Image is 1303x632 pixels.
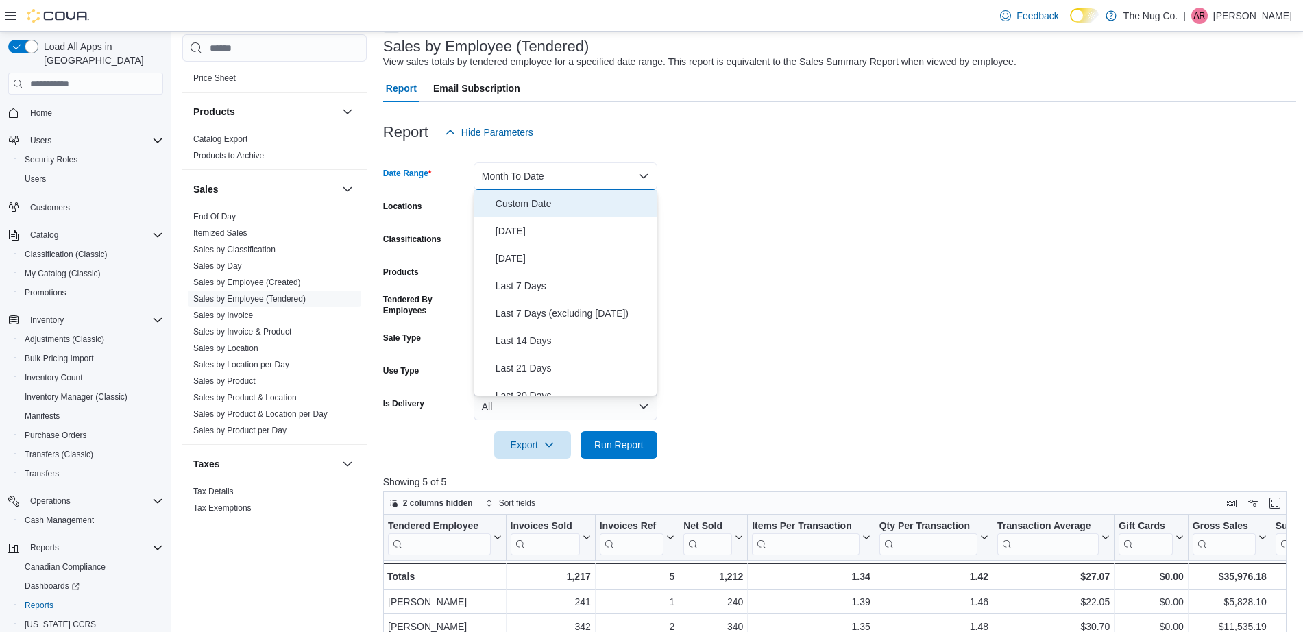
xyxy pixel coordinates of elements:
[752,520,860,533] div: Items Per Transaction
[14,150,169,169] button: Security Roles
[25,353,94,364] span: Bulk Pricing Import
[403,498,473,509] span: 2 columns hidden
[193,244,276,255] span: Sales by Classification
[600,520,663,533] div: Invoices Ref
[19,465,64,482] a: Transfers
[25,539,64,556] button: Reports
[14,245,169,264] button: Classification (Classic)
[19,512,99,528] a: Cash Management
[997,568,1110,585] div: $27.07
[193,343,258,353] a: Sales by Location
[193,228,247,238] a: Itemized Sales
[3,538,169,557] button: Reports
[14,426,169,445] button: Purchase Orders
[383,294,468,316] label: Tendered By Employees
[193,409,328,419] a: Sales by Product & Location per Day
[496,223,652,239] span: [DATE]
[193,134,247,144] a: Catalog Export
[19,389,163,405] span: Inventory Manager (Classic)
[19,350,163,367] span: Bulk Pricing Import
[14,368,169,387] button: Inventory Count
[1016,9,1058,23] span: Feedback
[480,495,541,511] button: Sort fields
[14,511,169,530] button: Cash Management
[474,190,657,396] div: Select listbox
[193,311,253,320] a: Sales by Invoice
[339,456,356,472] button: Taxes
[383,168,432,179] label: Date Range
[510,520,579,555] div: Invoices Sold
[19,446,99,463] a: Transfers (Classic)
[193,343,258,354] span: Sales by Location
[1267,495,1283,511] button: Enter fullscreen
[193,105,337,119] button: Products
[600,520,674,555] button: Invoices Ref
[600,594,674,610] div: 1
[1119,594,1184,610] div: $0.00
[752,594,870,610] div: 1.39
[25,173,46,184] span: Users
[496,278,652,294] span: Last 7 Days
[496,305,652,321] span: Last 7 Days (excluding [DATE])
[193,277,301,288] span: Sales by Employee (Created)
[683,520,732,555] div: Net Sold
[3,311,169,330] button: Inventory
[193,503,252,513] a: Tax Exemptions
[383,365,419,376] label: Use Type
[997,594,1110,610] div: $22.05
[19,597,163,613] span: Reports
[19,369,163,386] span: Inventory Count
[387,568,502,585] div: Totals
[1194,8,1206,24] span: AR
[182,483,367,522] div: Taxes
[25,430,87,441] span: Purchase Orders
[879,520,977,555] div: Qty Per Transaction
[25,600,53,611] span: Reports
[193,150,264,161] span: Products to Archive
[594,438,644,452] span: Run Report
[14,387,169,406] button: Inventory Manager (Classic)
[19,389,133,405] a: Inventory Manager (Classic)
[25,561,106,572] span: Canadian Compliance
[383,267,419,278] label: Products
[383,234,441,245] label: Classifications
[879,568,988,585] div: 1.42
[193,360,289,369] a: Sales by Location per Day
[25,449,93,460] span: Transfers (Classic)
[193,392,297,403] span: Sales by Product & Location
[383,124,428,141] h3: Report
[19,284,72,301] a: Promotions
[193,326,291,337] span: Sales by Invoice & Product
[339,104,356,120] button: Products
[25,227,163,243] span: Catalog
[25,391,127,402] span: Inventory Manager (Classic)
[19,408,163,424] span: Manifests
[14,264,169,283] button: My Catalog (Classic)
[1193,520,1256,555] div: Gross Sales
[193,212,236,221] a: End Of Day
[383,398,424,409] label: Is Delivery
[19,578,163,594] span: Dashboards
[683,594,743,610] div: 240
[3,226,169,245] button: Catalog
[193,73,236,83] a: Price Sheet
[461,125,533,139] span: Hide Parameters
[383,38,589,55] h3: Sales by Employee (Tendered)
[193,293,306,304] span: Sales by Employee (Tendered)
[193,134,247,145] span: Catalog Export
[25,198,163,215] span: Customers
[193,376,256,387] span: Sales by Product
[25,493,76,509] button: Operations
[30,496,71,507] span: Operations
[193,260,242,271] span: Sales by Day
[25,199,75,216] a: Customers
[3,103,169,123] button: Home
[496,195,652,212] span: Custom Date
[474,393,657,420] button: All
[14,349,169,368] button: Bulk Pricing Import
[193,425,287,436] span: Sales by Product per Day
[1223,495,1239,511] button: Keyboard shortcuts
[25,105,58,121] a: Home
[25,334,104,345] span: Adjustments (Classic)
